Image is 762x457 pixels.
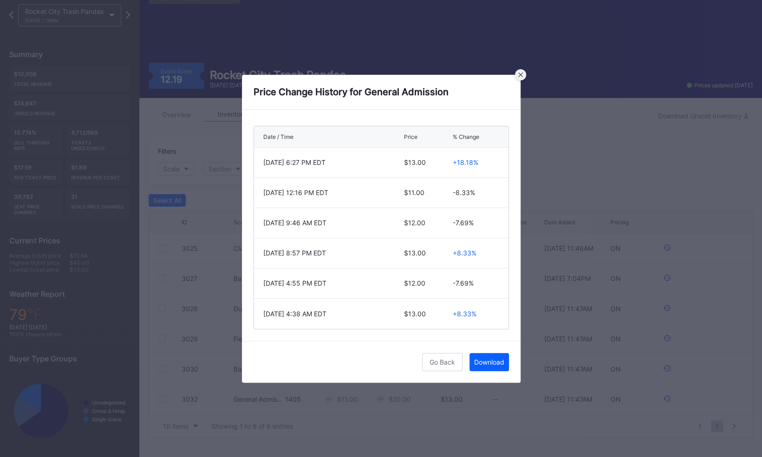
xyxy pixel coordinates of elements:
div: [DATE] 9:46 AM EDT [263,219,402,227]
div: $13.00 [404,310,450,318]
div: +8.33% [453,249,476,257]
div: -7.69% [453,279,474,287]
div: [DATE] 4:38 AM EDT [263,310,402,318]
button: Download [469,353,509,371]
div: $11.00 [404,189,450,196]
div: [DATE] 6:27 PM EDT [263,158,402,166]
div: [DATE] 12:16 PM EDT [263,189,402,196]
div: [DATE] 4:55 PM EDT [263,279,402,287]
div: -8.33% [453,189,475,196]
div: $12.00 [404,219,450,227]
div: Price Change History for General Admission [242,75,521,110]
div: +8.33% [453,310,476,318]
div: % Change [453,133,479,140]
div: Date / Time [263,133,293,140]
div: $12.00 [404,279,450,287]
div: -7.69% [453,219,474,227]
button: Go Back [422,353,462,371]
div: $13.00 [404,249,450,257]
div: [DATE] 8:57 PM EDT [263,249,402,257]
div: Price [404,133,417,140]
div: Download [474,358,504,366]
div: +18.18% [453,158,478,166]
div: Go Back [430,358,455,366]
div: $13.00 [404,158,450,166]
